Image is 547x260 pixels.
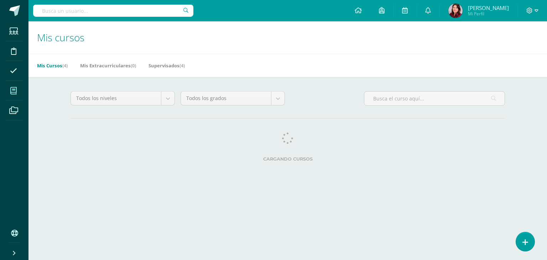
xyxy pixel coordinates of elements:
span: (4) [179,62,185,69]
input: Busca un usuario... [33,5,193,17]
label: Cargando cursos [71,156,505,162]
span: Mis cursos [37,31,84,44]
span: (0) [131,62,136,69]
span: (4) [62,62,68,69]
a: Mis Extracurriculares(0) [80,60,136,71]
img: 3e130899817b44952652fa4b67b78402.png [448,4,463,18]
span: Todos los niveles [76,92,156,105]
a: Mis Cursos(4) [37,60,68,71]
a: Todos los niveles [71,92,174,105]
a: Supervisados(4) [149,60,185,71]
span: [PERSON_NAME] [468,4,509,11]
span: Mi Perfil [468,11,509,17]
a: Todos los grados [181,92,285,105]
span: Todos los grados [186,92,266,105]
input: Busca el curso aquí... [364,92,505,105]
